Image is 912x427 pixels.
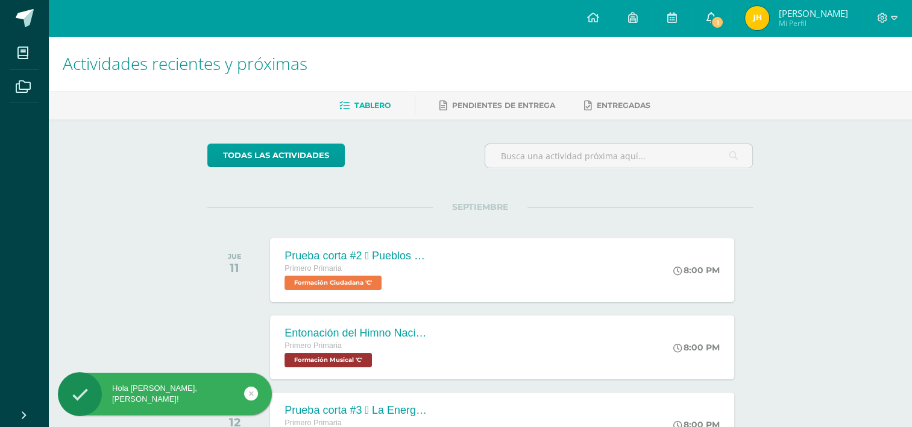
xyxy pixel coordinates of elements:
span: 1 [711,16,724,29]
div: Prueba corta #2  Pueblos de Guatemala  Símbolos patrios [285,250,429,262]
span: SEPTIEMBRE [433,201,527,212]
input: Busca una actividad próxima aquí... [485,144,752,168]
a: Entregadas [584,96,650,115]
div: JUE [228,252,242,261]
div: Entonación del Himno Nacional de Guatemala [285,327,429,340]
div: Hola [PERSON_NAME], [PERSON_NAME]! [58,383,272,405]
span: Entregadas [597,101,650,110]
span: Formación Ciudadana 'C' [285,276,382,290]
span: Primero Primaria [285,419,341,427]
div: 11 [228,261,242,275]
span: Actividades recientes y próximas [63,52,307,75]
span: Pendientes de entrega [452,101,555,110]
span: Formación Musical 'C' [285,353,372,367]
div: 8:00 PM [673,265,720,276]
span: Mi Perfil [778,18,848,28]
div: 8:00 PM [673,342,720,353]
div: Prueba corta #3  La Energía y tipos de energía  Basura orgánica e inorgánica  Tipos de contami... [285,404,429,417]
a: Tablero [339,96,391,115]
img: 82c99cfeb0af2e5c42f22b42cdb5e4e7.png [745,6,769,30]
a: todas las Actividades [207,144,345,167]
span: Primero Primaria [285,341,341,350]
span: Primero Primaria [285,264,341,273]
span: Tablero [354,101,391,110]
span: [PERSON_NAME] [778,7,848,19]
a: Pendientes de entrega [439,96,555,115]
